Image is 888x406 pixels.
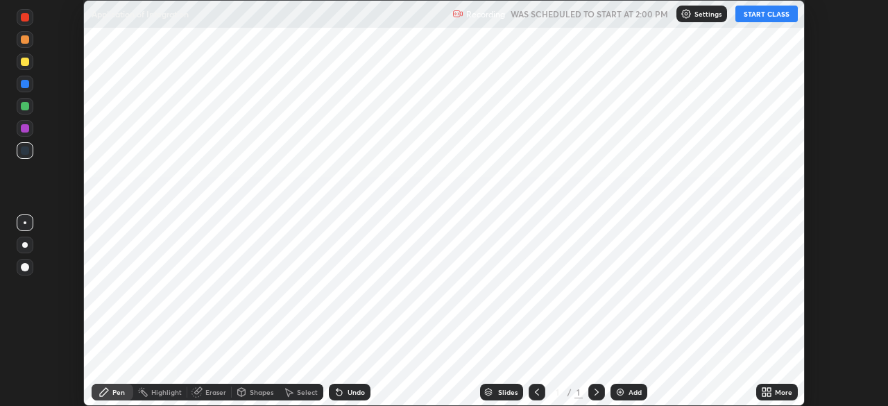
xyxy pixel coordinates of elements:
div: Shapes [250,389,273,396]
div: / [567,388,572,396]
p: Application of Integration [92,8,189,19]
button: START CLASS [735,6,798,22]
p: Settings [694,10,721,17]
div: 1 [574,386,583,398]
div: Select [297,389,318,396]
div: Undo [348,389,365,396]
div: Slides [498,389,518,396]
img: recording.375f2c34.svg [452,8,463,19]
div: Eraser [205,389,226,396]
div: 1 [551,388,565,396]
img: class-settings-icons [681,8,692,19]
div: More [775,389,792,396]
img: add-slide-button [615,387,626,398]
p: Recording [466,9,505,19]
div: Highlight [151,389,182,396]
h5: WAS SCHEDULED TO START AT 2:00 PM [511,8,668,20]
div: Add [629,389,642,396]
div: Pen [112,389,125,396]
